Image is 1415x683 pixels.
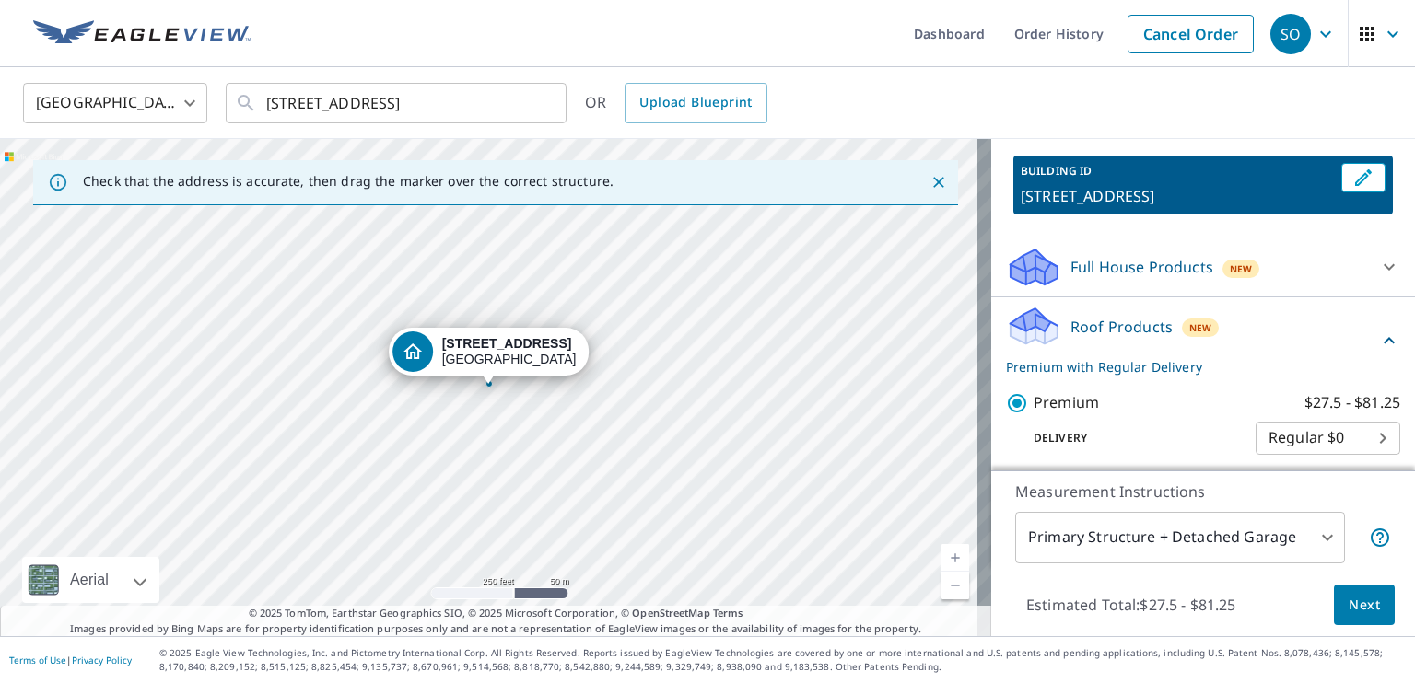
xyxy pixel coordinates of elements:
[442,336,577,367] div: [GEOGRAPHIC_DATA]
[9,654,66,666] a: Terms of Use
[632,606,709,619] a: OpenStreetMap
[1034,391,1099,414] p: Premium
[585,83,767,123] div: OR
[1021,185,1334,207] p: [STREET_ADDRESS]
[442,336,572,351] strong: [STREET_ADDRESS]
[1128,15,1254,53] a: Cancel Order
[1006,245,1400,289] div: Full House ProductsNew
[713,606,743,619] a: Terms
[389,328,590,385] div: Dropped pin, building 1, Residential property, 1220 Woodland Ave Mankato, MN 56001
[1070,316,1173,338] p: Roof Products
[1230,261,1253,276] span: New
[927,170,951,194] button: Close
[23,77,207,129] div: [GEOGRAPHIC_DATA]
[1304,391,1400,414] p: $27.5 - $81.25
[1015,480,1391,503] p: Measurement Instructions
[639,91,752,114] span: Upload Blueprint
[1369,527,1391,549] span: Your report will include the primary structure and a detached garage if one exists.
[266,77,529,129] input: Search by address or latitude-longitude
[1021,163,1092,179] p: BUILDING ID
[9,654,132,666] p: |
[1256,412,1400,464] div: Regular $0
[1070,256,1213,278] p: Full House Products
[941,544,969,572] a: Current Level 17, Zoom In
[1349,594,1380,617] span: Next
[33,20,251,48] img: EV Logo
[1341,163,1386,192] button: Edit building 1
[1006,357,1378,376] p: Premium with Regular Delivery
[1189,320,1212,335] span: New
[249,606,743,621] span: © 2025 TomTom, Earthstar Geographics SIO, © 2025 Microsoft Corporation, ©
[941,572,969,599] a: Current Level 17, Zoom Out
[1334,585,1395,626] button: Next
[159,646,1406,674] p: © 2025 Eagle View Technologies, Inc. and Pictometry International Corp. All Rights Reserved. Repo...
[83,173,614,190] p: Check that the address is accurate, then drag the marker over the correct structure.
[1006,305,1400,376] div: Roof ProductsNewPremium with Regular Delivery
[72,654,132,666] a: Privacy Policy
[1015,512,1345,563] div: Primary Structure + Detached Garage
[1006,430,1256,446] p: Delivery
[625,83,766,123] a: Upload Blueprint
[1270,14,1311,54] div: SO
[1012,585,1251,625] p: Estimated Total: $27.5 - $81.25
[64,557,114,603] div: Aerial
[22,557,159,603] div: Aerial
